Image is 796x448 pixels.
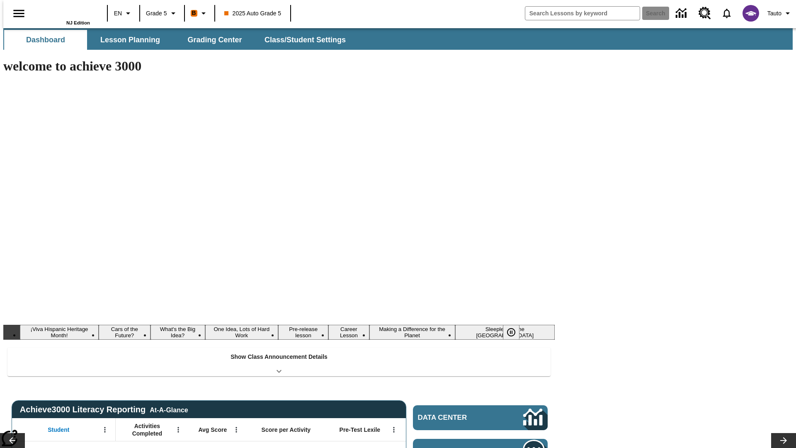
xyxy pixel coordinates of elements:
button: Slide 4 One Idea, Lots of Hard Work [205,325,279,340]
div: At-A-Glance [150,405,188,414]
span: Data Center [418,414,495,422]
button: Open Menu [99,424,111,436]
button: Grade: Grade 5, Select a grade [143,6,182,21]
a: Resource Center, Will open in new tab [694,2,716,24]
button: Slide 7 Making a Difference for the Planet [369,325,455,340]
button: Slide 1 ¡Viva Hispanic Heritage Month! [20,325,99,340]
button: Boost Class color is orange. Change class color [187,6,212,21]
div: SubNavbar [3,30,353,50]
button: Select a new avatar [738,2,764,24]
span: Tauto [767,9,781,18]
span: B [192,8,196,18]
a: Notifications [716,2,738,24]
span: EN [114,9,122,18]
button: Open Menu [230,424,243,436]
div: Home [36,3,90,25]
button: Slide 2 Cars of the Future? [99,325,150,340]
button: Grading Center [173,30,256,50]
button: Slide 3 What's the Big Idea? [150,325,205,340]
button: Open Menu [388,424,400,436]
span: Avg Score [198,426,227,433]
button: Slide 6 Career Lesson [328,325,369,340]
button: Dashboard [4,30,87,50]
p: Show Class Announcement Details [231,353,328,361]
span: Activities Completed [120,422,175,437]
span: Score per Activity [262,426,311,433]
button: Slide 8 Sleepless in the Animal Kingdom [455,325,555,340]
div: Show Class Announcement Details [7,348,551,376]
span: Achieve3000 Literacy Reporting [20,405,188,414]
button: Open Menu [172,424,184,436]
span: Grade 5 [146,9,167,18]
button: Lesson carousel, Next [771,433,796,448]
img: avatar image [743,5,759,22]
input: search field [525,7,640,20]
button: Pause [503,325,519,340]
span: NJ Edition [66,20,90,25]
button: Profile/Settings [764,6,796,21]
button: Slide 5 Pre-release lesson [278,325,328,340]
button: Open side menu [7,1,31,26]
span: Student [48,426,69,433]
a: Data Center [671,2,694,25]
h1: welcome to achieve 3000 [3,58,555,74]
button: Lesson Planning [89,30,172,50]
span: Pre-Test Lexile [340,426,381,433]
div: Pause [503,325,528,340]
button: Class/Student Settings [258,30,352,50]
a: Home [36,4,90,20]
a: Data Center [413,405,548,430]
div: SubNavbar [3,28,793,50]
button: Language: EN, Select a language [110,6,137,21]
span: 2025 Auto Grade 5 [224,9,282,18]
